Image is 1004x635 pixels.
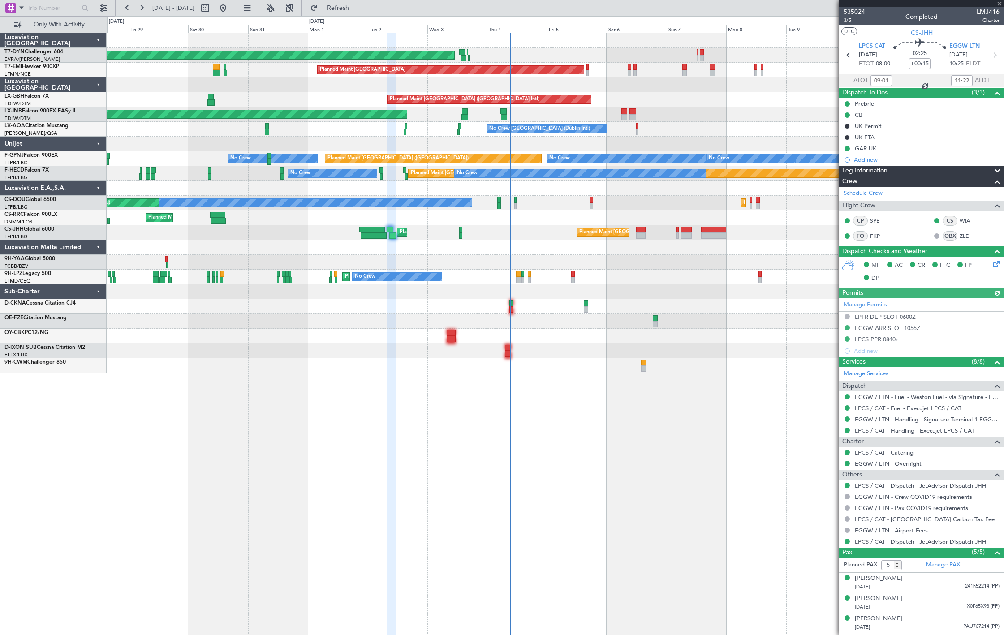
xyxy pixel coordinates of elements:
a: EGGW / LTN - Handling - Signature Terminal 1 EGGW / LTN [855,416,1000,423]
span: MF [871,261,880,270]
div: No Crew [709,152,729,165]
button: UTC [841,27,857,35]
a: EDLW/DTM [4,115,31,122]
span: F-HECD [4,167,24,173]
a: EGGW / LTN - Fuel - Weston Fuel - via Signature - EGGW/LTN [855,393,1000,401]
div: Tue 2 [368,25,427,33]
a: OE-FZECitation Mustang [4,315,67,321]
a: 9H-LPZLegacy 500 [4,271,51,276]
a: FCBB/BZV [4,263,28,270]
span: (5/5) [972,547,985,557]
a: [PERSON_NAME]/QSA [4,130,57,137]
div: Planned Maint [GEOGRAPHIC_DATA] [320,63,405,77]
a: T7-EMIHawker 900XP [4,64,59,69]
span: 9H-LPZ [4,271,22,276]
span: [DATE] [855,584,870,590]
div: No Crew [GEOGRAPHIC_DATA] (Dublin Intl) [489,122,590,136]
span: OE-FZE [4,315,23,321]
a: LFMD/CEQ [4,278,30,284]
a: LPCS / CAT - Catering [855,449,914,456]
a: LPCS / CAT - Dispatch - JetAdvisor Dispatch JHH [855,538,987,545]
span: CS-JHH [4,227,24,232]
span: Dispatch To-Dos [842,88,888,98]
span: (3/3) [972,88,985,97]
a: LFMN/NCE [4,71,31,77]
span: Services [842,357,866,367]
span: [DATE] [855,624,870,631]
span: (8/8) [972,357,985,366]
span: ETOT [859,60,874,69]
span: EGGW LTN [949,42,980,51]
span: F-GPNJ [4,153,24,158]
span: 02:25 [913,49,927,58]
a: LFPB/LBG [4,159,28,166]
div: FO [853,231,868,241]
a: Schedule Crew [844,189,883,198]
span: PAU767214 (PP) [963,623,1000,631]
a: EVRA/[PERSON_NAME] [4,56,60,63]
span: LX-INB [4,108,22,114]
span: LX-GBH [4,94,24,99]
span: ALDT [975,76,990,85]
div: No Crew [290,167,311,180]
div: Prebrief [855,100,876,107]
a: CS-RRCFalcon 900LX [4,212,57,217]
span: LMJ416 [977,7,1000,17]
div: Planned Maint [GEOGRAPHIC_DATA] ([GEOGRAPHIC_DATA]) [579,226,720,239]
div: Sun 31 [248,25,308,33]
span: D-IXON SUB [4,345,37,350]
span: Charter [977,17,1000,24]
a: LPCS / CAT - Dispatch - JetAdvisor Dispatch JHH [855,482,987,489]
span: 08:00 [876,60,890,69]
a: CS-DOUGlobal 6500 [4,197,56,202]
span: Crew [842,176,857,187]
a: LFPB/LBG [4,174,28,181]
div: [DATE] [309,18,324,26]
div: Mon 8 [726,25,786,33]
a: OY-CBKPC12/NG [4,330,48,335]
a: LX-AOACitation Mustang [4,123,69,129]
span: 9H-CWM [4,360,27,365]
div: Thu 4 [487,25,547,33]
div: Planned Maint [GEOGRAPHIC_DATA] ([GEOGRAPHIC_DATA]) [411,167,552,180]
a: Manage PAX [926,561,960,570]
a: LPCS / CAT - Handling - Execujet LPCS / CAT [855,427,974,434]
span: ELDT [966,60,980,69]
div: Sun 7 [667,25,726,33]
div: UK Permit [855,122,882,130]
div: Planned Maint [GEOGRAPHIC_DATA] ([GEOGRAPHIC_DATA] Intl) [390,93,539,106]
a: F-HECDFalcon 7X [4,167,49,173]
span: CR [918,261,925,270]
div: Planned Maint [GEOGRAPHIC_DATA] ([GEOGRAPHIC_DATA]) [148,211,289,224]
div: Tue 9 [786,25,846,33]
span: LPCS CAT [859,42,885,51]
div: Mon 1 [308,25,367,33]
span: ATOT [853,76,868,85]
a: WIA [960,217,980,225]
div: Planned Maint Nice ([GEOGRAPHIC_DATA]) [345,270,445,283]
span: Charter [842,437,864,447]
span: [DATE] [949,51,968,60]
a: LX-INBFalcon 900EX EASy II [4,108,75,114]
button: Refresh [306,1,360,15]
a: EGGW / LTN - Pax COVID19 requirements [855,504,968,512]
div: [PERSON_NAME] [855,594,902,603]
a: D-CKNACessna Citation CJ4 [4,300,76,306]
span: FFC [940,261,950,270]
a: FKP [870,232,890,240]
a: LPCS / CAT - Fuel - Execujet LPCS / CAT [855,404,961,412]
div: No Crew [230,152,251,165]
div: [PERSON_NAME] [855,574,902,583]
div: Add new [854,156,1000,163]
span: Only With Activity [23,21,95,28]
input: Trip Number [27,1,79,15]
a: D-IXON SUBCessna Citation M2 [4,345,85,350]
a: LPCS / CAT - [GEOGRAPHIC_DATA] Carbon Tax Fee [855,515,995,523]
a: 9H-CWMChallenger 850 [4,360,66,365]
span: Refresh [319,5,357,11]
span: CS-JHH [911,28,933,38]
div: GAR UK [855,145,876,152]
div: Planned Maint [GEOGRAPHIC_DATA] ([GEOGRAPHIC_DATA]) [327,152,469,165]
a: T7-DYNChallenger 604 [4,49,63,55]
a: ZLE [960,232,980,240]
